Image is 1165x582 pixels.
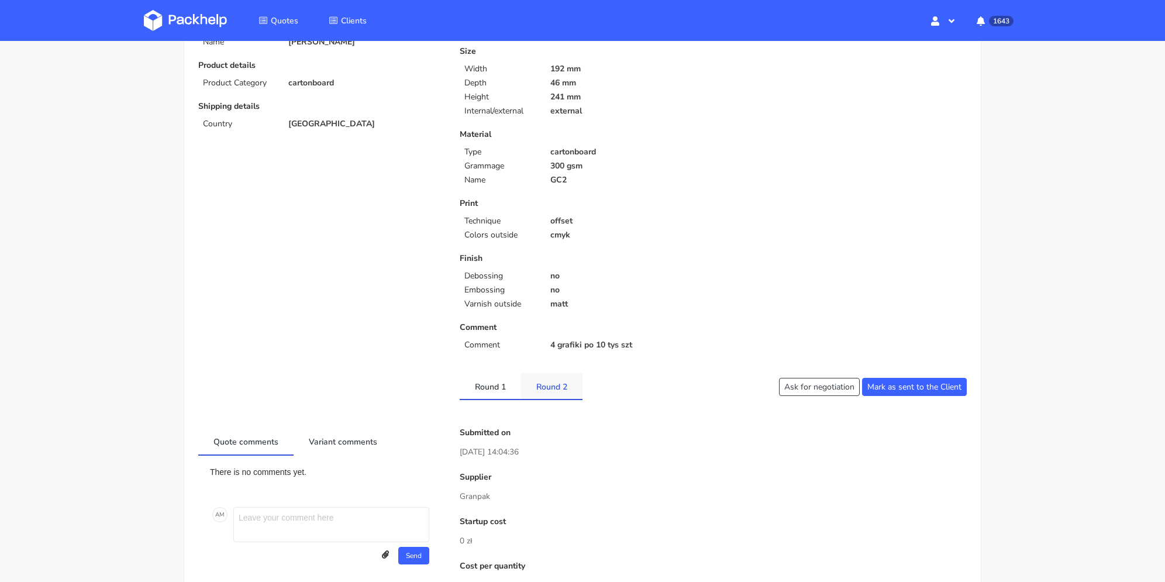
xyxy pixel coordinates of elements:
[779,378,860,396] button: Ask for negotiation
[244,10,312,31] a: Quotes
[464,92,536,102] p: Height
[464,64,536,74] p: Width
[550,216,705,226] p: offset
[460,428,967,438] p: Submitted on
[203,37,274,47] p: Name
[550,340,705,350] p: 4 grafiki po 10 tys szt
[464,299,536,309] p: Varnish outside
[550,175,705,185] p: GC2
[398,547,429,564] button: Send
[464,175,536,185] p: Name
[460,199,705,208] p: Print
[989,16,1014,26] span: 1643
[464,216,536,226] p: Technique
[271,15,298,26] span: Quotes
[550,78,705,88] p: 46 mm
[203,78,274,88] p: Product Category
[464,78,536,88] p: Depth
[550,147,705,157] p: cartonboard
[460,130,705,139] p: Material
[288,119,443,129] p: [GEOGRAPHIC_DATA]
[550,299,705,309] p: matt
[460,535,967,547] p: 0 zł
[464,285,536,295] p: Embossing
[521,373,582,399] a: Round 2
[464,147,536,157] p: Type
[464,340,536,350] p: Comment
[288,37,443,47] p: [PERSON_NAME]
[550,161,705,171] p: 300 gsm
[210,467,432,477] p: There is no comments yet.
[198,61,443,70] p: Product details
[215,507,219,522] span: A
[550,230,705,240] p: cmyk
[464,161,536,171] p: Grammage
[460,373,521,399] a: Round 1
[464,271,536,281] p: Debossing
[144,10,227,31] img: Dashboard
[464,106,536,116] p: Internal/external
[315,10,381,31] a: Clients
[460,473,967,482] p: Supplier
[550,285,705,295] p: no
[460,562,967,571] p: Cost per quantity
[550,92,705,102] p: 241 mm
[198,428,294,454] a: Quote comments
[294,428,392,454] a: Variant comments
[460,47,705,56] p: Size
[219,507,225,522] span: M
[550,64,705,74] p: 192 mm
[341,15,367,26] span: Clients
[967,10,1021,31] button: 1643
[460,490,967,503] p: Granpak
[460,323,705,332] p: Comment
[203,119,274,129] p: Country
[460,446,967,459] p: [DATE] 14:04:36
[198,102,443,111] p: Shipping details
[460,254,705,263] p: Finish
[550,106,705,116] p: external
[464,230,536,240] p: Colors outside
[288,78,443,88] p: cartonboard
[862,378,967,396] button: Mark as sent to the Client
[550,271,705,281] p: no
[460,517,967,526] p: Startup cost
